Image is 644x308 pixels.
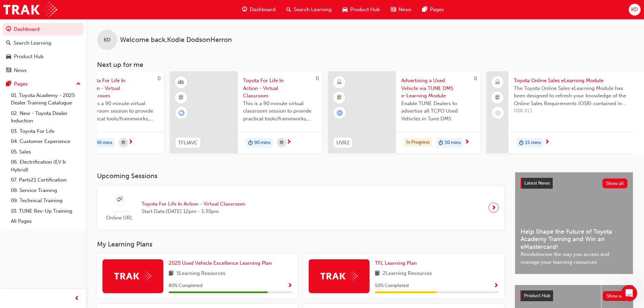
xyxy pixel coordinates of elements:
span: Online URL [102,214,136,222]
span: 0 [316,75,319,81]
span: Dashboard [250,6,276,14]
span: Enable TUNE Dealers to advertise all TCPO Used Vehicles in Tune DMS [401,100,475,123]
div: Search Learning [14,39,51,47]
span: OSR-EL1 [514,107,633,115]
span: Pages [430,6,444,14]
span: duration-icon [248,139,253,147]
span: news-icon [391,5,396,14]
a: 10. TUNE Rev-Up Training [8,206,84,216]
a: 05. Sales [8,147,84,157]
a: Toyota Online Sales eLearning ModuleThe Toyota Online Sales eLearning Module has been designed to... [486,71,639,153]
span: TFLIAVC [178,139,198,147]
span: News [399,6,411,14]
a: TFL Learning Plan [375,259,420,267]
span: Show Progress [287,283,292,289]
div: Product Hub [14,53,44,61]
h3: Next up for me [86,61,644,69]
a: 02. New - Toyota Dealer Induction [8,108,84,126]
span: learningRecordVerb_ATTEMPT-icon [337,110,343,116]
span: Start Date: [DATE] 12pm - 1:30pm [142,208,245,215]
span: 15 mins [525,139,541,147]
span: guage-icon [6,26,11,32]
span: 0 [474,75,477,81]
span: This is a 90 minute virtual classroom session to provide practical tools/frameworks, behaviours a... [243,100,317,123]
a: news-iconNews [385,3,417,17]
span: learningResourceType_INSTRUCTOR_LED-icon [179,78,184,87]
span: Advertising a Used Vehicle via TUNE DMS e-Learning Module [401,77,475,100]
span: Show Progress [494,283,499,289]
span: 90 mins [96,139,112,147]
img: Trak [320,271,358,281]
a: guage-iconDashboard [237,3,281,17]
a: Search Learning [3,37,84,49]
span: next-icon [545,139,550,145]
span: learningResourceType_ELEARNING-icon [337,78,342,87]
span: 90 mins [254,139,270,147]
span: calendar-icon [122,139,125,147]
span: This is a 90 minute virtual classroom session to provide practical tools/frameworks, behaviours a... [85,100,159,123]
a: Product HubShow all [520,290,628,301]
span: prev-icon [74,294,79,303]
button: Show Progress [494,282,499,290]
span: 80 % Completed [169,282,202,290]
span: booktick-icon [179,93,184,102]
img: Trak [3,2,57,17]
div: In Progress [404,138,432,147]
span: sessionType_ONLINE_URL-icon [117,195,122,204]
span: car-icon [342,5,348,14]
span: Product Hub [524,293,550,299]
span: laptop-icon [495,78,500,87]
span: booktick-icon [337,93,342,102]
a: search-iconSearch Learning [281,3,337,17]
iframe: Intercom live chat [621,285,637,301]
a: Dashboard [3,23,84,35]
span: calendar-icon [280,139,283,147]
span: The Toyota Online Sales eLearning Module has been designed to refresh your knowledge of the Onlin... [514,85,633,108]
span: Toyota For Life In Action - Virtual Classroom [85,77,159,100]
span: up-icon [76,80,81,89]
span: UVR2 [336,139,350,147]
a: Latest NewsShow all [521,178,627,189]
span: 5 Learning Resources [176,269,225,278]
span: guage-icon [242,5,247,14]
span: Toyota For Life In Action - Virtual Classroom [142,200,245,208]
span: 30 mins [445,139,461,147]
div: News [14,67,27,74]
span: book-icon [169,269,174,278]
a: 06. Electrification (EV & Hybrid) [8,157,84,175]
span: news-icon [6,68,11,74]
div: Pages [14,80,28,88]
a: 04. Customer Experience [8,136,84,147]
button: Show all [603,291,628,301]
h3: Upcoming Sessions [97,172,504,180]
button: Show all [602,179,628,188]
a: 07. Parts21 Certification [8,175,84,185]
span: TFL Learning Plan [375,260,417,266]
span: Revolutionise the way you access and manage your learning resources. [521,251,627,266]
span: 2025 Used Vehicle Excellence Learning Plan [169,260,272,266]
span: 2 Learning Resources [383,269,432,278]
a: 0UVR2Advertising a Used Vehicle via TUNE DMS e-Learning ModuleEnable TUNE Dealers to advertise al... [328,71,480,153]
a: car-iconProduct Hub [337,3,385,17]
a: News [3,64,84,77]
span: car-icon [6,54,11,60]
a: 2025 Used Vehicle Excellence Learning Plan [169,259,275,267]
span: pages-icon [422,5,427,14]
img: Trak [114,271,151,281]
h3: My Learning Plans [97,240,504,248]
span: next-icon [128,139,133,145]
span: duration-icon [519,139,524,147]
a: Latest NewsShow allHelp Shape the Future of Toyota Academy Training and Win an eMastercard!Revolu... [515,172,633,274]
button: Pages [3,78,84,90]
span: booktick-icon [495,93,500,102]
a: Product Hub [3,50,84,63]
span: pages-icon [6,81,11,87]
span: Welcome back , Kodie DodsonHerron [120,36,232,44]
span: Search Learning [294,6,332,14]
span: Toyota Online Sales eLearning Module [514,77,633,85]
span: next-icon [491,203,496,212]
a: 09. Technical Training [8,195,84,206]
a: Online URLToyota For Life In Action - Virtual ClassroomStart Date:[DATE] 12pm - 1:30pm [102,191,499,224]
